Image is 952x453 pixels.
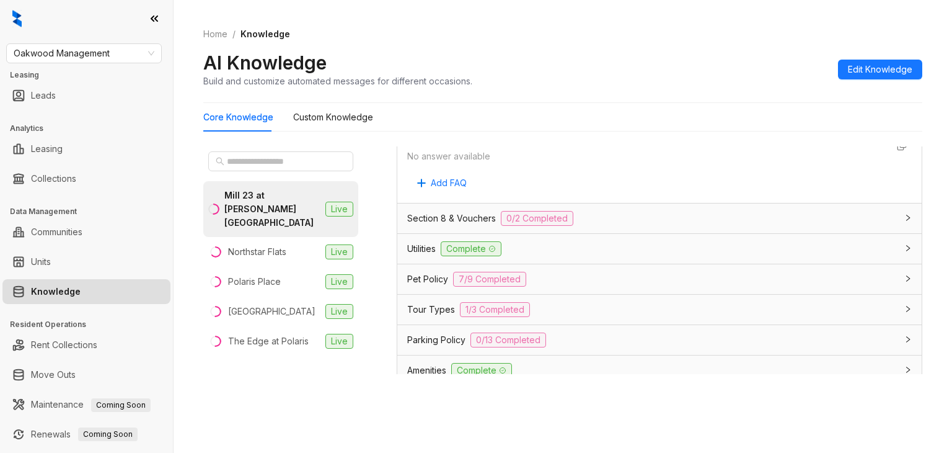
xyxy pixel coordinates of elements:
span: Knowledge [240,29,290,39]
li: Leasing [2,137,170,161]
h2: AI Knowledge [203,51,327,74]
div: AmenitiesComplete [397,356,922,385]
div: Polaris Place [228,275,281,289]
li: / [232,27,236,41]
a: Knowledge [31,279,81,304]
span: Live [325,244,353,259]
strong: What is the move-in fee? [407,137,518,148]
li: Rent Collections [2,333,170,357]
li: Communities [2,220,170,244]
div: Build and customize automated messages for different occasions. [203,74,472,87]
span: Amenities [407,364,446,377]
span: Live [325,334,353,349]
span: Live [325,304,353,319]
div: Pet Policy7/9 Completed [397,264,922,294]
span: Edit Knowledge [848,63,912,76]
span: Add FAQ [431,176,467,190]
span: Section 8 & Vouchers [407,212,496,225]
span: Tour Types [407,303,455,316]
li: Maintenance [2,392,170,417]
a: RenewalsComing Soon [31,422,138,447]
span: Complete [441,241,501,256]
img: logo [12,10,22,27]
div: The Edge at Polaris [228,334,309,348]
span: Parking Policy [407,333,465,347]
span: Oakwood Management [14,44,154,63]
span: collapsed [904,214,912,222]
span: search [216,157,224,166]
span: Pet Policy [407,272,448,286]
span: Coming Soon [78,428,138,441]
span: collapsed [904,305,912,313]
a: Leads [31,83,56,108]
div: Mill 23 at [PERSON_NAME][GEOGRAPHIC_DATA] [224,189,320,230]
span: 1/3 Completed [460,302,530,317]
li: Units [2,249,170,274]
span: Utilities [407,242,436,256]
span: 0/2 Completed [501,211,573,226]
span: Coming Soon [91,398,151,412]
li: Leads [2,83,170,108]
a: Rent Collections [31,333,97,357]
span: collapsed [904,275,912,282]
li: Collections [2,166,170,191]
a: Move Outs [31,362,76,387]
button: Edit Knowledge [838,60,922,79]
div: Section 8 & Vouchers0/2 Completed [397,204,922,233]
span: 0/13 Completed [470,333,546,348]
a: Home [201,27,230,41]
h3: Resident Operations [10,319,173,330]
span: collapsed [904,336,912,343]
div: Parking Policy0/13 Completed [397,325,922,355]
div: [GEOGRAPHIC_DATA] [228,305,315,318]
li: Renewals [2,422,170,447]
span: collapsed [904,366,912,374]
h3: Leasing [10,70,173,81]
span: 7/9 Completed [453,272,526,287]
a: Units [31,249,51,274]
div: UtilitiesComplete [397,234,922,264]
div: Tour Types1/3 Completed [397,295,922,325]
div: Core Knowledge [203,110,273,124]
span: collapsed [904,244,912,252]
div: No answer available [407,150,887,163]
div: Northstar Flats [228,245,286,259]
li: Move Outs [2,362,170,387]
h3: Analytics [10,123,173,134]
h3: Data Management [10,206,173,217]
a: Collections [31,166,76,191]
a: Leasing [31,137,63,161]
span: Live [325,274,353,289]
li: Knowledge [2,279,170,304]
span: Complete [451,363,512,378]
div: Custom Knowledge [293,110,373,124]
a: Communities [31,220,82,244]
button: Add FAQ [407,173,477,193]
span: Live [325,202,353,217]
